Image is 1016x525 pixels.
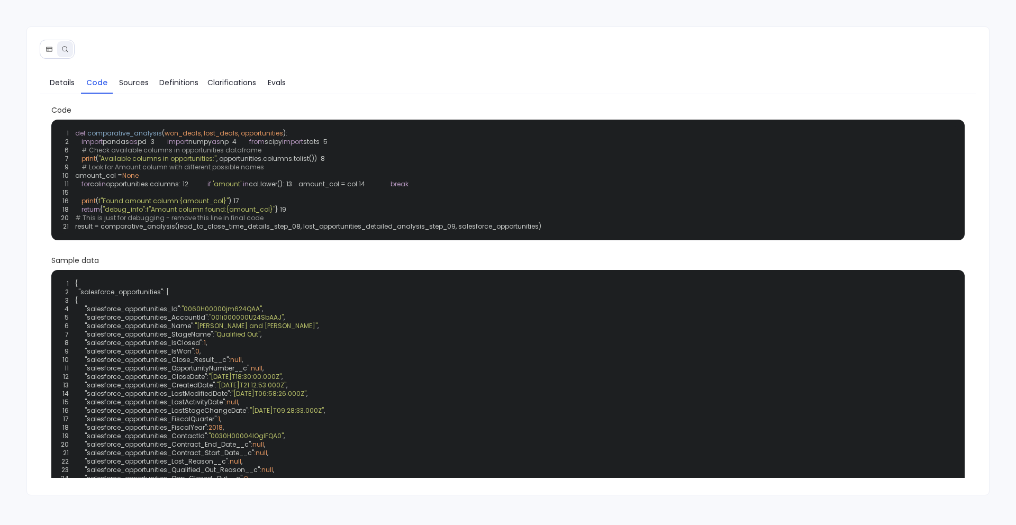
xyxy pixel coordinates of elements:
span: 1 [55,279,75,288]
span: 21 [55,449,75,457]
span: Sample data [51,255,965,266]
span: "[DATE]T06:58:26.000Z" [231,390,306,398]
span: pd [138,137,147,146]
span: Code [86,77,107,88]
span: 18 [55,423,75,432]
span: 15 [55,398,75,406]
span: : [228,457,230,466]
span: "salesforce_opportunities_Close_Result__c" [85,356,229,364]
span: "salesforce_opportunities_FiscalQuarter" [85,415,216,423]
span: "salesforce_opportunities_AccountId" [85,313,207,322]
span: f"Amount column found: [147,205,226,214]
span: 8 [317,155,331,163]
span: : [260,466,261,474]
span: "debug_info" [103,205,145,214]
span: "salesforce_opportunities_Contract_End_Date__c" [85,440,251,449]
span: 2018 [208,423,223,432]
span: : [249,364,251,373]
span: : [225,398,226,406]
span: " [226,196,229,205]
span: } [275,205,278,214]
span: : [202,339,204,347]
span: 14 [55,390,75,398]
span: 12 [55,373,75,381]
span: as [129,137,138,146]
span: , [264,440,265,449]
span: : [207,373,208,381]
span: print [81,154,96,163]
span: : [216,415,218,423]
span: 15 [61,188,75,197]
span: , [238,398,239,406]
span: 22 [55,457,75,466]
span: "salesforce_opportunities_CreatedDate" [85,381,215,390]
code: amount_col = col result = comparative_analysis(lead_to_close_time_details_step_08, lost_opportuni... [61,129,541,231]
span: 13 [284,180,298,188]
span: null [252,440,264,449]
span: : [ [163,288,169,296]
span: 14 [357,180,371,188]
span: 13 [55,381,75,390]
span: f"Found amount column: [98,196,180,205]
span: 2 [61,138,75,146]
span: , [286,381,287,390]
span: 6 [61,146,75,155]
span: : [180,305,182,313]
span: ) [229,196,231,205]
span: 17 [231,197,246,205]
span: "salesforce_opportunities_Contract_Start_Date__c" [85,449,254,457]
span: 16 [55,406,75,415]
span: : [207,423,208,432]
span: , [284,432,285,440]
span: 19 [55,432,75,440]
span: , [242,356,243,364]
span: # Check available columns in opportunities dataframe [81,146,261,155]
span: def [75,129,86,138]
span: ( [96,196,98,205]
span: Definitions [159,77,198,88]
span: won_deals, lost_deals, opportunities [165,129,283,138]
span: "Available columns in opportunities:" [98,154,216,163]
span: for [81,179,90,188]
span: "salesforce_opportunities_FiscalYear" [85,423,207,432]
span: stats [303,137,320,146]
span: in [100,179,106,188]
span: : [229,356,230,364]
span: , [220,415,221,423]
span: "salesforce_opportunities_LastStageChangeDate" [85,406,248,415]
span: Details [50,77,75,88]
span: 1 [204,339,206,347]
span: 6 [55,322,75,330]
span: 'amount' [213,179,241,188]
span: 0 [195,347,199,356]
span: 1 [218,415,220,423]
span: 10 [61,171,75,180]
span: : [207,432,208,440]
span: 3 [55,296,75,305]
span: : [248,406,250,415]
span: import [81,137,103,146]
span: , [241,457,242,466]
span: if [207,179,211,188]
span: : [193,322,195,330]
span: 9 [61,163,75,171]
span: Sources [119,77,149,88]
span: , [306,390,307,398]
span: 17 [55,415,75,423]
span: , [267,449,268,457]
span: "Qualified Out" [214,330,260,339]
span: { [75,279,78,288]
span: import [282,137,303,146]
span: , opportunities.columns.tolist()) [216,154,317,163]
span: null [251,364,262,373]
span: "0060H00000jm624QAA" [182,305,262,313]
span: , [262,364,264,373]
span: # Look for Amount column with different possible names [81,162,264,171]
span: null [226,398,238,406]
span: scipy [265,137,282,146]
span: as [212,137,220,146]
span: : [230,390,231,398]
span: 20 [61,214,75,222]
span: "salesforce_opportunities_Name" [85,322,193,330]
span: 7 [55,330,75,339]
